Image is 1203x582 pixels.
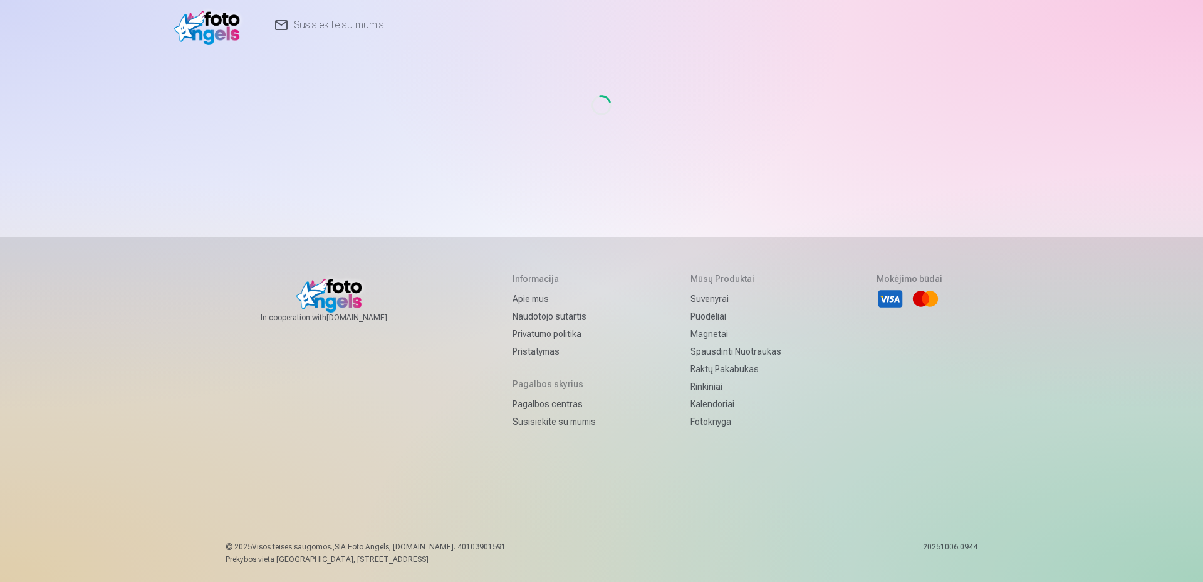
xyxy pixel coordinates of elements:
a: Magnetai [690,325,781,343]
a: Apie mus [513,290,596,308]
a: Spausdinti nuotraukas [690,343,781,360]
span: SIA Foto Angels, [DOMAIN_NAME]. 40103901591 [335,543,506,551]
a: Raktų pakabukas [690,360,781,378]
a: Fotoknyga [690,413,781,430]
h5: Mokėjimo būdai [877,273,942,285]
a: Puodeliai [690,308,781,325]
p: Prekybos vieta [GEOGRAPHIC_DATA], [STREET_ADDRESS] [226,554,506,564]
li: Mastercard [912,285,939,313]
span: In cooperation with [261,313,417,323]
h5: Informacija [513,273,596,285]
h5: Pagalbos skyrius [513,378,596,390]
a: Pagalbos centras [513,395,596,413]
a: Suvenyrai [690,290,781,308]
a: [DOMAIN_NAME] [326,313,417,323]
a: Rinkiniai [690,378,781,395]
h5: Mūsų produktai [690,273,781,285]
a: Kalendoriai [690,395,781,413]
img: /v1 [174,5,246,45]
a: Privatumo politika [513,325,596,343]
li: Visa [877,285,904,313]
p: 20251006.0944 [923,542,977,564]
a: Susisiekite su mumis [513,413,596,430]
a: Pristatymas [513,343,596,360]
p: © 2025 Visos teisės saugomos. , [226,542,506,552]
a: Naudotojo sutartis [513,308,596,325]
